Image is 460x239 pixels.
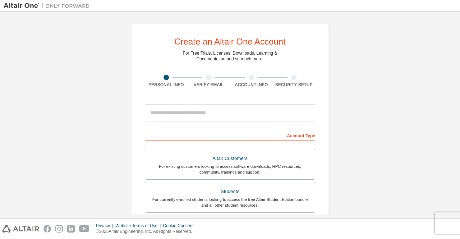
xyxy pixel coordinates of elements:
div: Altair Customers [149,153,310,164]
div: Account Info [230,82,273,88]
div: Students [149,187,310,197]
div: Verify Email [188,82,230,88]
img: altair_logo.svg [2,225,39,233]
img: facebook.svg [43,225,51,233]
img: instagram.svg [55,225,63,233]
div: For currently enrolled students looking to access the free Altair Student Edition bundle and all ... [149,197,310,208]
img: linkedin.svg [67,225,75,233]
div: For Free Trials, Licenses, Downloads, Learning & Documentation and so much more. [183,50,277,62]
div: Cookie Consent [163,223,198,229]
div: Account Type [145,129,315,141]
div: Personal Info [145,82,188,88]
img: youtube.svg [79,225,89,233]
div: Privacy [96,223,115,229]
div: Create an Altair One Account [174,37,286,46]
p: © 2025 Altair Engineering, Inc. All Rights Reserved. [96,229,198,235]
div: For existing customers looking to access software downloads, HPC resources, community, trainings ... [149,164,310,175]
div: Security Setup [273,82,316,88]
img: Altair One [4,2,93,9]
div: Website Terms of Use [115,223,163,229]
